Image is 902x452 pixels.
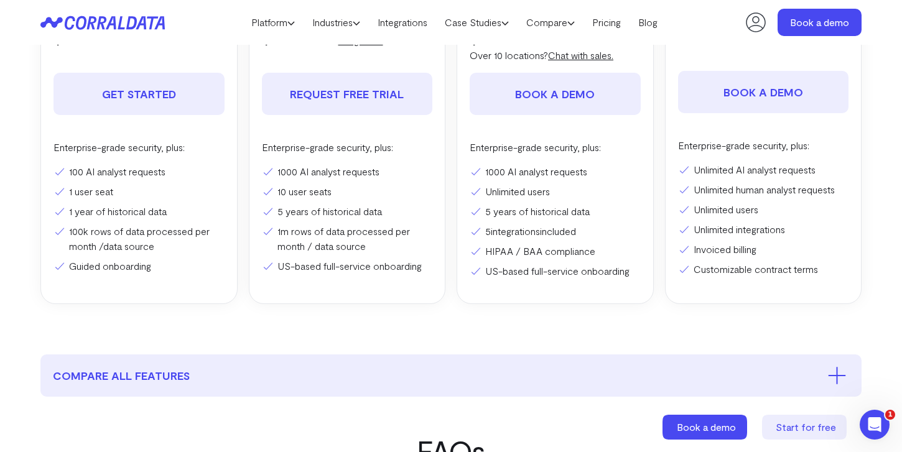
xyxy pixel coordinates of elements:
li: 1000 AI analyst requests [470,164,641,179]
li: Unlimited users [678,202,849,217]
p: Over 10 locations? [470,48,641,63]
li: 5 included [470,224,641,239]
a: Book a demo [470,73,641,115]
li: Unlimited users [470,184,641,199]
span: Book a demo [677,421,736,433]
a: Book a demo [778,9,862,36]
a: Pricing [584,13,630,32]
li: 1m rows of data processed per month / data source [262,224,433,254]
li: HIPAA / BAA compliance [470,244,641,259]
a: Book a demo [663,415,750,440]
a: Chat with sales. [548,49,613,61]
a: Case Studies [436,13,518,32]
a: Integrations [369,13,436,32]
iframe: Intercom live chat [860,410,890,440]
li: US-based full-service onboarding [262,259,433,274]
a: REQUEST FREE TRIAL [262,73,433,115]
li: US-based full-service onboarding [470,264,641,279]
span: Start for free [776,421,836,433]
li: 1000 AI analyst requests [262,164,433,179]
li: Guided onboarding [53,259,225,274]
a: Get Started [53,73,225,115]
span: 1 [885,410,895,420]
li: Invoiced billing [678,242,849,257]
li: Customizable contract terms [678,262,849,277]
li: 5 years of historical data [470,204,641,219]
p: Enterprise-grade security, plus: [470,140,641,155]
a: Industries [304,13,369,32]
a: Book a demo [678,71,849,113]
li: Unlimited AI analyst requests [678,162,849,177]
li: Unlimited human analyst requests [678,182,849,197]
a: Start for free [762,415,849,440]
p: Enterprise-grade security, plus: [53,140,225,155]
li: 10 user seats [262,184,433,199]
a: Platform [243,13,304,32]
p: Enterprise-grade security, plus: [262,140,433,155]
li: 1 year of historical data [53,204,225,219]
a: Blog [630,13,666,32]
li: 100k rows of data processed per month / [53,224,225,254]
li: 1 user seat [53,184,225,199]
li: 5 years of historical data [262,204,433,219]
p: Enterprise-grade security, plus: [678,138,849,153]
button: compare all features [40,354,862,397]
a: data source [103,240,154,252]
a: integrations [491,225,540,237]
li: Unlimited integrations [678,222,849,237]
a: Compare [518,13,584,32]
li: 100 AI analyst requests [53,164,225,179]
